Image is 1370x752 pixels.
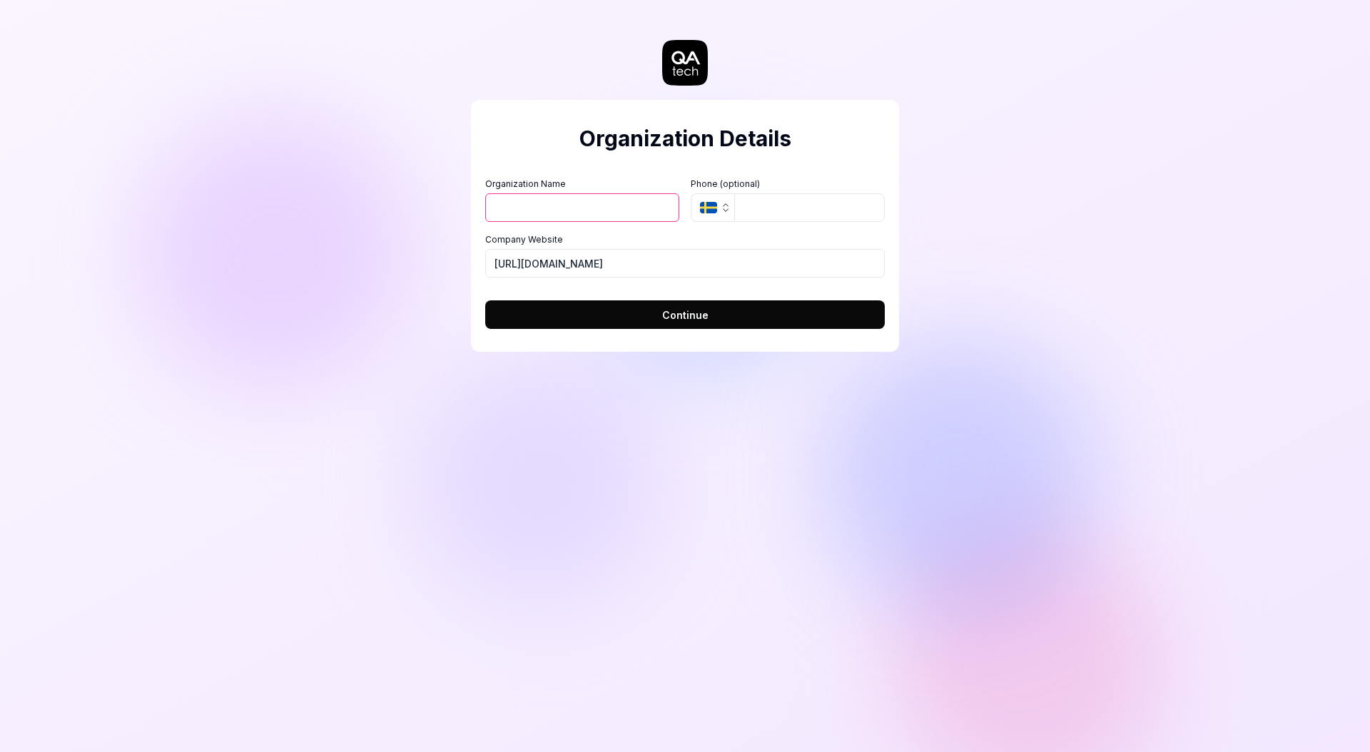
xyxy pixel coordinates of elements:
span: Continue [662,308,709,322]
label: Phone (optional) [691,178,885,190]
label: Organization Name [485,178,679,190]
button: Continue [485,300,885,329]
h2: Organization Details [485,123,885,155]
label: Company Website [485,233,885,246]
input: https:// [485,249,885,278]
